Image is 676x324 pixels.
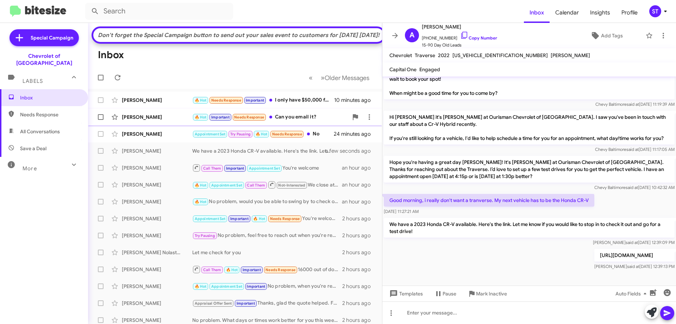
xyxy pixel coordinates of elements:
[342,249,376,256] div: 2 hours ago
[23,165,37,172] span: More
[122,198,192,205] div: [PERSON_NAME]
[476,287,507,300] span: Mark Inactive
[342,215,376,222] div: 2 hours ago
[226,268,238,272] span: 🔥 Hot
[203,268,221,272] span: Call Them
[643,5,668,17] button: ST
[388,287,423,300] span: Templates
[195,233,215,238] span: Try Pausing
[122,317,192,324] div: [PERSON_NAME]
[415,52,435,59] span: Traverse
[409,30,414,41] span: A
[122,147,192,154] div: [PERSON_NAME]
[211,183,242,188] span: Appointment Set
[195,98,207,103] span: 🔥 Hot
[230,216,249,221] span: Important
[422,31,497,42] span: [PHONE_NUMBER]
[422,23,497,31] span: [PERSON_NAME]
[452,52,548,59] span: [US_VEHICLE_IDENTIFICATION_NUMBER]
[246,98,264,103] span: Important
[253,216,265,221] span: 🔥 Hot
[192,249,342,256] div: Let me check for you
[550,2,584,23] a: Calendar
[122,181,192,188] div: [PERSON_NAME]
[419,66,440,73] span: Engaged
[270,216,300,221] span: Needs Response
[256,132,268,136] span: 🔥 Hot
[594,185,675,190] span: Chevy Baltimore [DATE] 10:42:32 AM
[342,266,376,273] div: 2 hours ago
[195,284,207,289] span: 🔥 Hot
[272,132,302,136] span: Needs Response
[384,209,419,214] span: [DATE] 11:27:21 AM
[334,97,376,104] div: 10 minutes ago
[317,71,374,85] button: Next
[615,287,649,300] span: Auto Fields
[211,115,230,120] span: Important
[192,265,342,274] div: 16000 out of door.
[226,166,244,171] span: Important
[443,287,456,300] span: Pause
[610,287,655,300] button: Auto Fields
[428,287,462,300] button: Pause
[309,73,313,82] span: «
[122,130,192,137] div: [PERSON_NAME]
[595,147,675,152] span: Chevy Baltimore [DATE] 11:17:05 AM
[211,98,241,103] span: Needs Response
[524,2,550,23] span: Inbox
[234,115,264,120] span: Needs Response
[20,145,46,152] span: Save a Deal
[192,198,342,206] div: No problem, would you be able to swing by to check out the Suburbans we have availabke before mak...
[384,111,675,145] p: Hi [PERSON_NAME] it's [PERSON_NAME] at Ourisman Chevrolet of [GEOGRAPHIC_DATA]. I saw you've been...
[389,66,417,73] span: Capital One
[122,283,192,290] div: [PERSON_NAME]
[265,268,295,272] span: Needs Response
[85,3,233,20] input: Search
[616,2,643,23] a: Profile
[243,268,261,272] span: Important
[601,29,623,42] span: Add Tags
[195,216,226,221] span: Appointment Set
[195,115,207,120] span: 🔥 Hot
[195,301,232,306] span: Appraisal Offer Sent
[192,181,342,189] div: We close at 9pm
[595,102,675,107] span: Chevy Baltimore [DATE] 11:19:39 AM
[626,240,638,245] span: said at
[384,156,675,183] p: Hope you're having a great day [PERSON_NAME]! It's [PERSON_NAME] at Ourisman Chevrolet of [GEOGRA...
[122,97,192,104] div: [PERSON_NAME]
[422,42,497,49] span: 15-90 Day Old Leads
[195,183,207,188] span: 🔥 Hot
[626,185,638,190] span: said at
[384,218,675,238] p: We have a 2023 Honda CR-V available. Here's the link. Let me know if you would like to stop in to...
[389,52,412,59] span: Chevrolet
[584,2,616,23] a: Insights
[192,113,348,121] div: Can you email it?
[247,183,265,188] span: Call Them
[192,147,334,154] div: We have a 2023 Honda CR-V available. Here's the link. Let me know if you would like to stop in to...
[334,130,376,137] div: 24 minutes ago
[305,71,374,85] nav: Page navigation example
[10,29,79,46] a: Special Campaign
[203,166,221,171] span: Call Them
[122,215,192,222] div: [PERSON_NAME]
[460,35,497,41] a: Copy Number
[122,266,192,273] div: [PERSON_NAME]
[31,34,73,41] span: Special Campaign
[551,52,590,59] span: [PERSON_NAME]
[570,29,642,42] button: Add Tags
[122,249,192,256] div: [PERSON_NAME] Nolastname118506370
[122,114,192,121] div: [PERSON_NAME]
[122,300,192,307] div: [PERSON_NAME]
[627,102,639,107] span: said at
[334,147,376,154] div: a few seconds ago
[247,284,265,289] span: Important
[192,164,342,172] div: You're welcome
[278,183,305,188] span: Not-Interested
[627,264,639,269] span: said at
[321,73,325,82] span: »
[195,132,226,136] span: Appointment Set
[342,164,376,171] div: an hour ago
